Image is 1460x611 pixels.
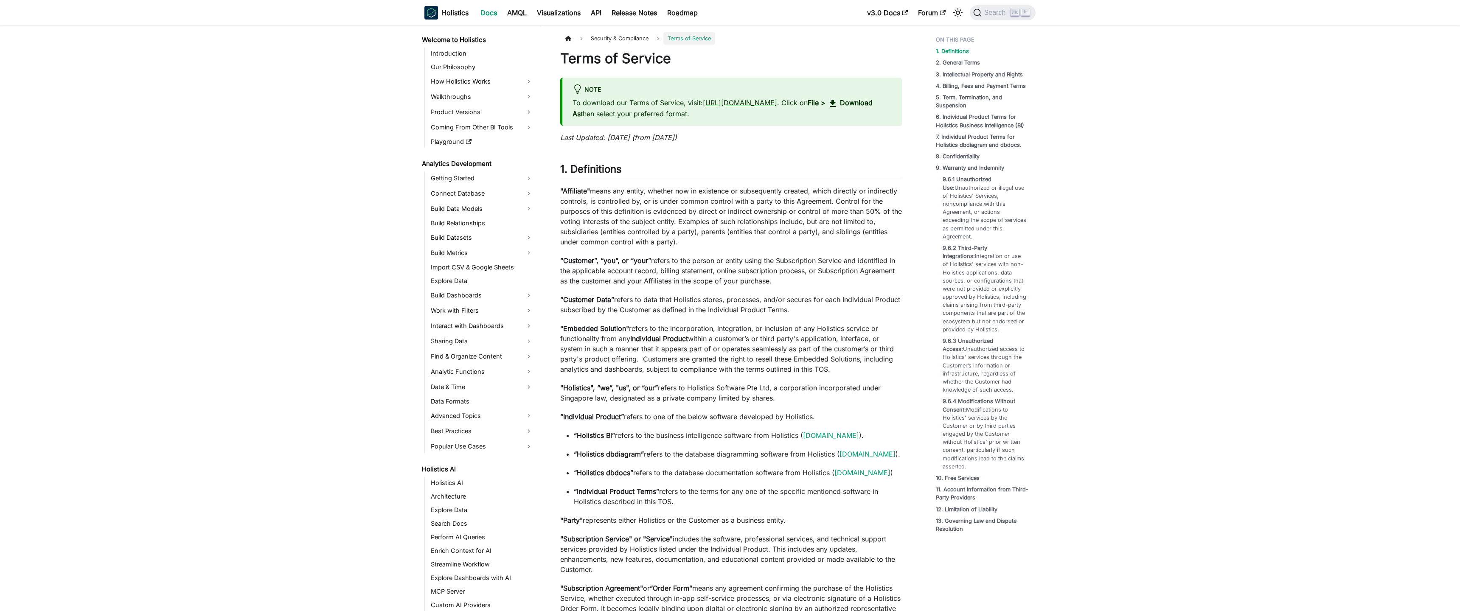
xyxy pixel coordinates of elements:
[428,136,536,148] a: Playground
[913,6,951,20] a: Forum
[560,133,677,142] em: Last Updated: [DATE] (from [DATE])
[573,84,892,95] div: Note
[936,474,980,482] a: 10. Free Services
[943,244,1027,334] a: 9.6.2 Third-Party Integrations:Integration or use of Holistics' services with non-Holistics appli...
[428,395,536,407] a: Data Formats
[428,477,536,489] a: Holistics AI
[936,485,1030,502] a: 11. Account Information from Third-Party Providers
[560,412,902,422] p: refers to one of the below software developed by Holistics.
[982,9,1011,17] span: Search
[428,409,536,423] a: Advanced Topics
[936,505,997,513] a: 12. Limitation of Liability
[808,98,825,107] strong: File >
[606,6,662,20] a: Release Notes
[936,83,1026,89] strong: 4. Billing, Fees and Payment Terms
[943,245,987,259] strong: 9.6.2 Third-Party Integrations:
[839,450,896,458] a: [DOMAIN_NAME]
[428,217,536,229] a: Build Relationships
[428,304,536,317] a: Work with Filters
[936,152,980,160] a: 8. Confidentiality
[574,431,615,440] strong: “Holistics BI”
[803,431,859,440] a: [DOMAIN_NAME]
[630,334,688,343] strong: Individual Product
[560,256,651,265] strong: “Customer”, “you”, or “your”
[424,6,469,20] a: HolisticsHolistics
[428,586,536,597] a: MCP Server
[419,463,536,475] a: Holistics AI
[951,6,965,20] button: Switch between dark and light mode (currently light mode)
[560,584,643,592] strong: "Subscription Agreement"
[943,398,1015,412] strong: 9.6.4 Modifications Without Consent:
[586,6,606,20] a: API
[419,158,536,170] a: Analytics Development
[703,98,777,107] a: [URL][DOMAIN_NAME]
[943,176,991,191] strong: 9.6.1 Unauthorized Use:
[574,468,633,477] strong: “Holistics dbdocs”
[428,545,536,557] a: Enrich Context for AI
[587,32,653,45] span: Security & Compliance
[560,384,658,392] strong: "Holistics", “we”, "us", or “our”
[428,518,536,530] a: Search Docs
[862,6,913,20] a: v3.0 Docs
[936,48,969,54] strong: 1. Definitions
[560,516,583,524] strong: "Party"
[428,231,536,244] a: Build Datasets
[560,255,902,286] p: refers to the person or entity using the Subscription Service and identified in the applicable ac...
[560,186,902,247] p: means any entity, whether now in existence or subsequently created, which directly or indirectly ...
[428,424,536,438] a: Best Practices
[560,50,902,67] h1: Terms of Service
[936,517,1030,533] a: 13. Governing Law and Dispute Resolution
[428,187,536,200] a: Connect Database
[560,32,576,45] a: Home page
[428,572,536,584] a: Explore Dashboards with AI
[936,71,1023,78] strong: 3. Intellectual Property and Rights
[936,93,1030,109] a: 5. Term, Termination, and Suspension
[428,490,536,502] a: Architecture
[560,324,629,333] strong: "Embedded Solution"
[936,518,1016,532] strong: 13. Governing Law and Dispute Resolution
[424,6,438,20] img: Holistics
[428,531,536,543] a: Perform AI Queries
[936,506,997,513] strong: 12. Limitation of Liability
[560,295,614,304] strong: “Customer Data”
[428,350,536,363] a: Find & Organize Content
[574,486,902,507] p: refers to the terms for any one of the specific mentioned software in Holistics described in this...
[936,164,1004,172] a: 9. Warranty and Indemnity
[560,32,902,45] nav: Breadcrumbs
[560,163,622,175] strong: 1. Definitions
[834,468,890,477] a: [DOMAIN_NAME]
[560,412,624,421] strong: “Individual Product”
[416,25,543,611] nav: Docs sidebar
[936,134,1022,148] strong: 7. Individual Product Terms for Holistics dbdiagram and dbdocs.
[428,440,536,453] a: Popular Use Cases
[936,113,1030,129] a: 6. Individual Product Terms for Holistics Business Intelligence (BI)
[428,365,536,378] a: Analytic Functions
[574,487,659,496] strong: “Individual Product Terms”
[662,6,703,20] a: Roadmap
[936,153,980,160] strong: 8. Confidentiality
[532,6,586,20] a: Visualizations
[560,294,902,315] p: refers to data that Holistics stores, processes, and/or secures for each Individual Product subsc...
[428,90,536,104] a: Walkthroughs
[936,59,980,66] strong: 2. General Terms
[428,275,536,287] a: Explore Data
[428,289,536,302] a: Build Dashboards
[428,558,536,570] a: Streamline Workflow
[574,449,902,459] p: refers to the database diagramming software from Holistics ( ).
[428,121,536,134] a: Coming From Other BI Tools
[1021,8,1030,16] kbd: K
[428,319,536,333] a: Interact with Dashboards
[560,535,673,543] strong: "Subscription Service" or "Service"
[936,114,1024,128] strong: 6. Individual Product Terms for Holistics Business Intelligence (BI)
[428,202,536,216] a: Build Data Models
[943,175,1027,241] a: 9.6.1 Unauthorized Use:Unauthorized or illegal use of Holistics' Services, noncompliance with thi...
[936,59,980,67] a: 2. General Terms
[573,98,873,118] strong: Download As
[943,337,1027,394] a: 9.6.3 Unauthorized Access:Unauthorized access to Holistics' services through the Customer’s infor...
[428,105,536,119] a: Product Versions
[936,82,1026,90] a: 4. Billing, Fees and Payment Terms
[428,261,536,273] a: Import CSV & Google Sheets
[560,515,902,525] p: represents either Holistics or the Customer as a business entity.
[428,504,536,516] a: Explore Data
[650,584,692,592] strong: “Order Form”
